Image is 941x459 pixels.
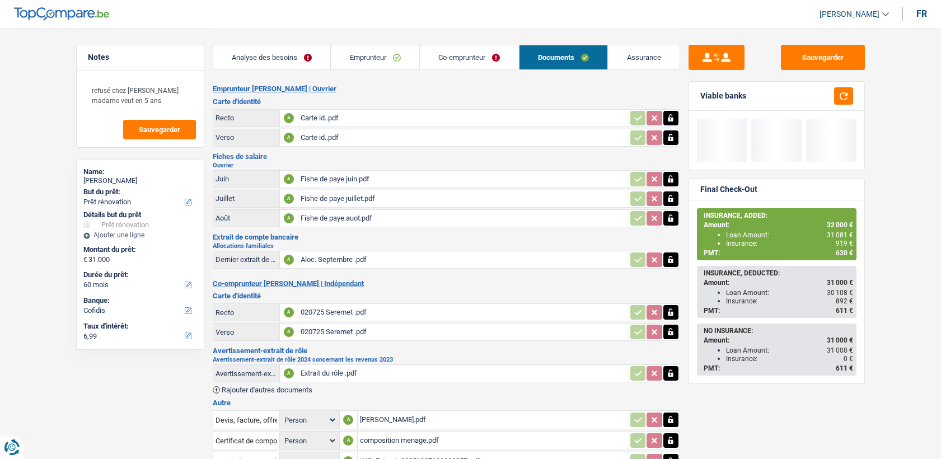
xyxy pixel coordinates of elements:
div: A [284,174,294,184]
div: INSURANCE, DEDUCTED: [704,269,853,277]
h3: Carte d'identité [213,98,680,105]
div: [PERSON_NAME] [83,176,197,185]
label: Banque: [83,296,195,305]
span: 31 000 € [827,346,853,354]
div: A [343,415,353,425]
div: Fishe de paye juin.pdf [301,171,626,188]
h3: Extrait de compte bancaire [213,233,680,241]
h2: Ouvrier [213,162,680,168]
span: 31 000 € [827,336,853,344]
div: Fishe de paye juillet.pdf [301,190,626,207]
img: TopCompare Logo [14,7,109,21]
div: A [284,255,294,265]
h3: Carte d'identité [213,292,680,299]
span: 31 000 € [827,279,853,287]
span: 919 € [836,240,853,247]
label: Durée du prêt: [83,270,195,279]
div: Détails but du prêt [83,210,197,219]
div: Insurance: [726,240,853,247]
div: Recto [216,308,277,317]
div: Viable banks [700,91,746,101]
a: Documents [519,45,608,69]
h2: Allocations familiales [213,243,680,249]
div: A [343,435,353,446]
a: Emprunteur [331,45,419,69]
div: Amount: [704,279,853,287]
div: Recto [216,114,277,122]
div: Verso [216,133,277,142]
div: Août [216,214,277,222]
span: 611 € [836,307,853,315]
div: Amount: [704,336,853,344]
div: Avertissement-extrait de rôle 2024 concernant les revenus 2023 [216,369,277,378]
h3: Fiches de salaire [213,153,680,160]
div: A [284,213,294,223]
a: [PERSON_NAME] [811,5,889,24]
span: 30 108 € [827,289,853,297]
div: Juillet [216,194,277,203]
div: 020725 Seremet .pdf [301,324,626,340]
div: A [284,133,294,143]
div: A [284,307,294,317]
div: Loan Amount: [726,289,853,297]
a: Analyse des besoins [213,45,331,69]
h2: Co-emprunteur [PERSON_NAME] | Indépendant [213,279,680,288]
label: But du prêt: [83,188,195,196]
label: Taux d'intérêt: [83,322,195,331]
div: PMT: [704,364,853,372]
div: Insurance: [726,297,853,305]
div: NO INSURANCE: [704,327,853,335]
div: Amount: [704,221,853,229]
label: Montant du prêt: [83,245,195,254]
div: Verso [216,328,277,336]
div: Juin [216,175,277,183]
span: 31 081 € [827,231,853,239]
div: Dernier extrait de compte pour vos allocations familiales [216,255,277,264]
span: Sauvegarder [139,126,180,133]
div: A [284,327,294,337]
div: INSURANCE, ADDED: [704,212,853,219]
div: PMT: [704,249,853,257]
div: Name: [83,167,197,176]
div: Ajouter une ligne [83,231,197,239]
div: Loan Amount: [726,346,853,354]
div: Fishe de paye auot.pdf [301,210,626,227]
span: 32 000 € [827,221,853,229]
div: Aloc. Septembre .pdf [301,251,626,268]
div: A [284,113,294,123]
div: Final Check-Out [700,185,757,194]
button: Sauvegarder [123,120,196,139]
span: 611 € [836,364,853,372]
span: 630 € [836,249,853,257]
h5: Notes [88,53,193,62]
div: fr [916,8,927,19]
div: Loan Amount: [726,231,853,239]
span: Rajouter d'autres documents [222,386,312,394]
div: [PERSON_NAME].pdf [360,411,626,428]
span: € [83,255,87,264]
a: Assurance [608,45,680,69]
a: Co-emprunteur [420,45,519,69]
div: Extrait du rôle .pdf [301,365,626,382]
div: A [284,194,294,204]
h2: Avertissement-extrait de rôle 2024 concernant les revenus 2023 [213,357,680,363]
div: Insurance: [726,355,853,363]
div: A [284,368,294,378]
div: 020725 Seremet .pdf [301,304,626,321]
span: 0 € [844,355,853,363]
h3: Autre [213,399,680,406]
div: PMT: [704,307,853,315]
span: [PERSON_NAME] [820,10,879,19]
span: 892 € [836,297,853,305]
button: Sauvegarder [781,45,865,70]
div: composition menage.pdf [360,432,626,449]
h3: Avertissement-extrait de rôle [213,347,680,354]
h2: Emprunteur [PERSON_NAME] | Ouvrier [213,85,680,93]
div: Carte id..pdf [301,110,626,127]
div: Carte id..pdf [301,129,626,146]
button: Rajouter d'autres documents [213,386,312,394]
